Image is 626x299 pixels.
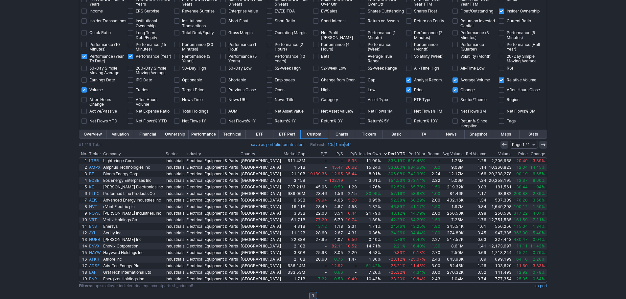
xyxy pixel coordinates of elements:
input: Income [81,9,87,14]
input: After-Hours Volume [128,97,133,102]
input: Return% 5Y [360,118,365,124]
span: 90.19 [516,171,528,176]
a: 984.68% [406,164,426,171]
a: 3.45B [282,177,306,184]
a: TA [410,130,437,139]
input: Current Ratio [499,18,504,24]
input: 52-Week Range [360,66,365,71]
a: 68.29% [406,197,426,203]
a: 52.38% [382,197,407,203]
a: [GEOGRAPHIC_DATA] [240,171,282,177]
span: 330.00% [388,165,406,170]
a: 12.95 [328,171,344,177]
input: Net Flows 1M [360,109,365,114]
a: Industrials [165,158,186,164]
span: 53.83% [410,191,425,196]
a: 200.83 [513,190,529,197]
a: 1 [79,158,88,164]
a: 21.10B [282,171,306,177]
input: Performance (2 Hours) [267,42,272,47]
a: 4 [79,177,88,184]
input: Region [499,97,504,102]
a: 0.95% [358,197,382,203]
input: RSI [499,66,504,71]
a: - [426,158,441,164]
a: 1.56 [328,190,344,197]
a: Financial [134,130,161,139]
a: 30.44 [513,184,529,190]
input: Change from Open [313,77,318,83]
input: Short Float [220,18,226,24]
input: Return% Since Inception [452,118,458,124]
span: 30.44 [516,184,528,189]
input: Insider Transactions [81,18,87,24]
a: ETF Perf [273,130,301,139]
a: - [306,164,328,171]
input: EPS Surprise [128,9,133,14]
a: 11.09% [358,158,382,164]
a: 7 [79,197,88,203]
a: 4.06 [328,197,344,203]
a: 372.14% [406,177,426,184]
input: Volume [81,87,87,93]
input: Enterprise Value [220,9,226,14]
a: Amprius Technologies Inc [102,164,165,171]
a: AMPX [88,164,102,171]
a: 15.24% [358,164,382,171]
a: Preformed Line Products Co [102,190,165,197]
a: 98,882 [487,190,513,197]
a: Industrials [165,177,186,184]
input: After-Hours Close [499,87,504,93]
a: Stats [520,130,547,139]
input: Performance (30 Minutes) [174,42,179,47]
a: Industrials [165,184,186,190]
a: 20.62 [344,164,358,171]
span: | [251,141,304,148]
input: Low [360,87,365,93]
input: Performance (1 Hour) [220,42,226,47]
span: 57.16% [391,191,406,196]
a: News [437,130,465,139]
a: Electrical Equipment & Parts [185,177,240,184]
input: Open [267,87,272,93]
input: Relative Volume [499,77,504,83]
input: AUM [220,109,226,114]
a: 23.46 [306,190,328,197]
span: 2.39% [533,191,545,196]
input: Shares Outstanding [360,9,365,14]
input: Performance (Year) [128,54,133,59]
a: 1.17 [465,190,487,197]
input: Return% 1Y [267,118,272,124]
span: 12.04 [516,165,528,170]
input: Performance (Quarter) [452,42,458,47]
input: Average Volume [452,77,458,83]
input: Net Asset Value% [313,109,318,114]
input: Gap [360,77,365,83]
a: 45.06 [306,184,328,190]
a: Custom [301,130,328,139]
a: 35.44 [344,171,358,177]
a: Overview [79,130,106,139]
span: 0.50 [334,184,343,189]
a: 79.94 [306,197,328,203]
input: Net Flows% YTD [128,118,133,124]
input: EV/EBITDA [267,9,272,14]
a: 20,238,278 [487,171,513,177]
input: 50-Day Low [220,66,226,71]
span: 45.47 [332,165,343,170]
span: 19189.36 [308,171,327,176]
input: Performance (1 Minute) [360,30,365,35]
input: 50-Day High [174,66,179,71]
a: 102.19 [328,177,344,184]
input: Net Profit [PERSON_NAME] [313,30,318,35]
a: Valuation [106,130,134,139]
span: 14.45% [530,165,545,170]
input: Performance (2 Minutes) [406,30,411,35]
span: 984.68% [408,165,425,170]
a: 1.66 [465,171,487,177]
a: Industrials [165,190,186,197]
a: Performance [189,130,219,139]
a: PLPC [88,190,102,197]
a: ETF [246,130,273,139]
a: 90.19 [513,171,529,177]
